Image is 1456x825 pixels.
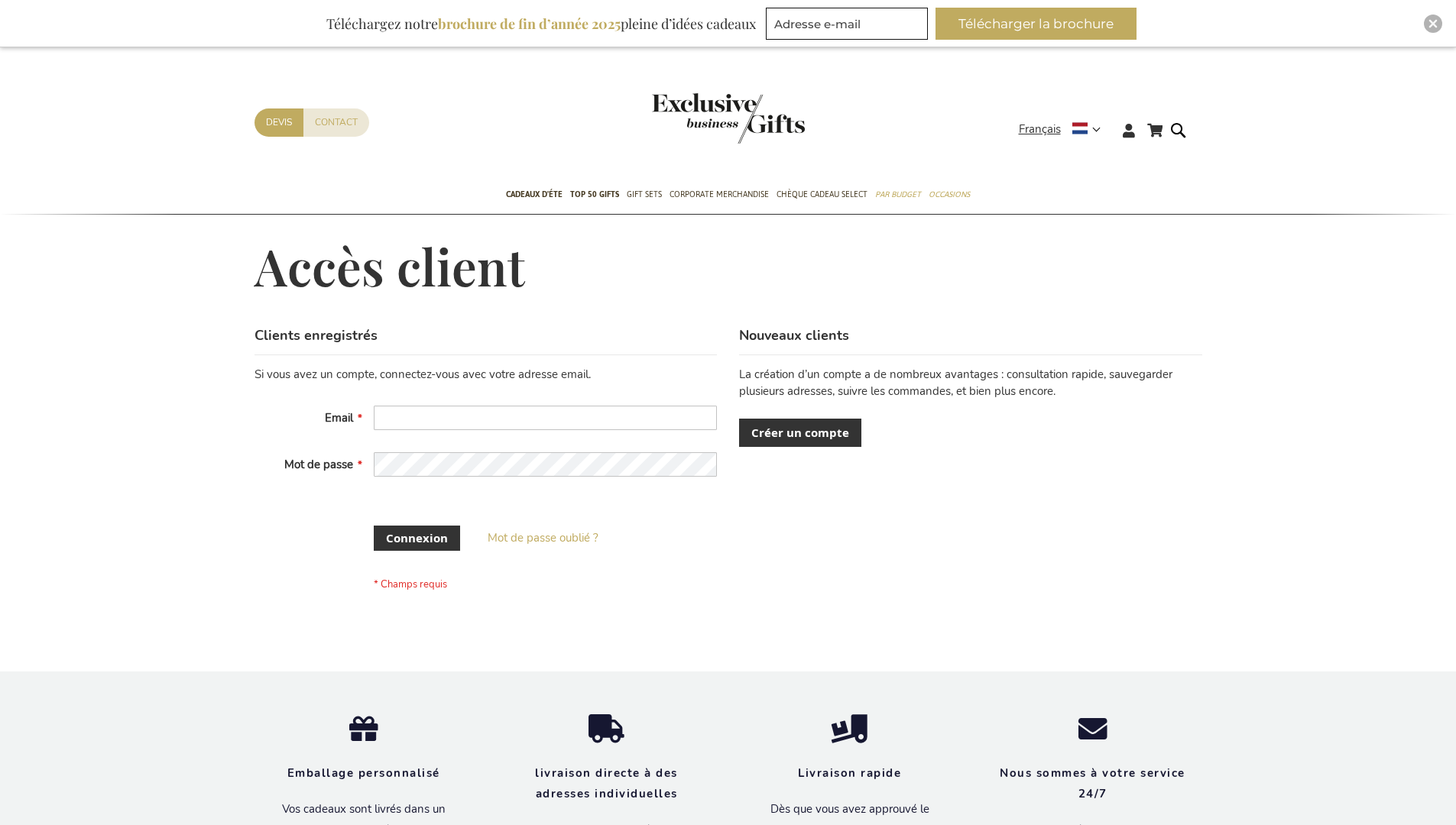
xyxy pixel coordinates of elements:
a: Créer un compte [739,419,861,447]
div: Si vous avez un compte, connectez-vous avec votre adresse email. [255,367,717,383]
a: Contact [303,108,369,137]
span: Occasions [929,186,970,202]
strong: Nous sommes à votre service 24/7 [1000,765,1185,801]
a: Devis [255,108,303,137]
span: Par budget [875,186,921,202]
button: Télécharger la brochure [936,8,1137,40]
strong: Emballage personnalisé [287,765,440,781]
span: Cadeaux D'Éte [506,186,563,202]
strong: livraison directe à des adresses individuelles [535,765,678,801]
span: Mot de passe [284,457,353,472]
img: Exclusive Business gifts logo [652,93,805,144]
span: Accès client [255,233,525,299]
a: TOP 50 Gifts [570,176,619,215]
a: Gift Sets [627,176,662,215]
button: Connexion [374,526,460,551]
input: Email [374,406,717,430]
span: Corporate Merchandise [670,186,769,202]
p: La création d’un compte a de nombreux avantages : consultation rapide, sauvegarder plusieurs adre... [739,367,1201,400]
span: TOP 50 Gifts [570,186,619,202]
strong: Clients enregistrés [255,326,378,345]
span: Connexion [386,530,448,546]
a: Mot de passe oublié ? [488,530,598,546]
a: Par budget [875,176,921,215]
span: Chèque Cadeau Select [777,186,867,202]
span: Mot de passe oublié ? [488,530,598,545]
b: brochure de fin d’année 2025 [438,15,621,33]
a: store logo [652,93,728,144]
a: Chèque Cadeau Select [777,176,867,215]
form: marketing offers and promotions [766,8,932,44]
a: Cadeaux D'Éte [506,176,563,215]
img: Close [1428,19,1438,28]
strong: Nouveaux clients [739,326,849,345]
span: Email [325,410,353,425]
div: Téléchargez notre pleine d’idées cadeaux [319,8,763,40]
span: Gift Sets [627,186,662,202]
strong: Livraison rapide [798,765,901,781]
div: Close [1424,15,1442,33]
a: Corporate Merchandise [670,176,769,215]
a: Occasions [929,176,970,215]
span: Créer un compte [751,425,849,441]
span: Français [1019,121,1061,138]
input: Adresse e-mail [766,8,928,40]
